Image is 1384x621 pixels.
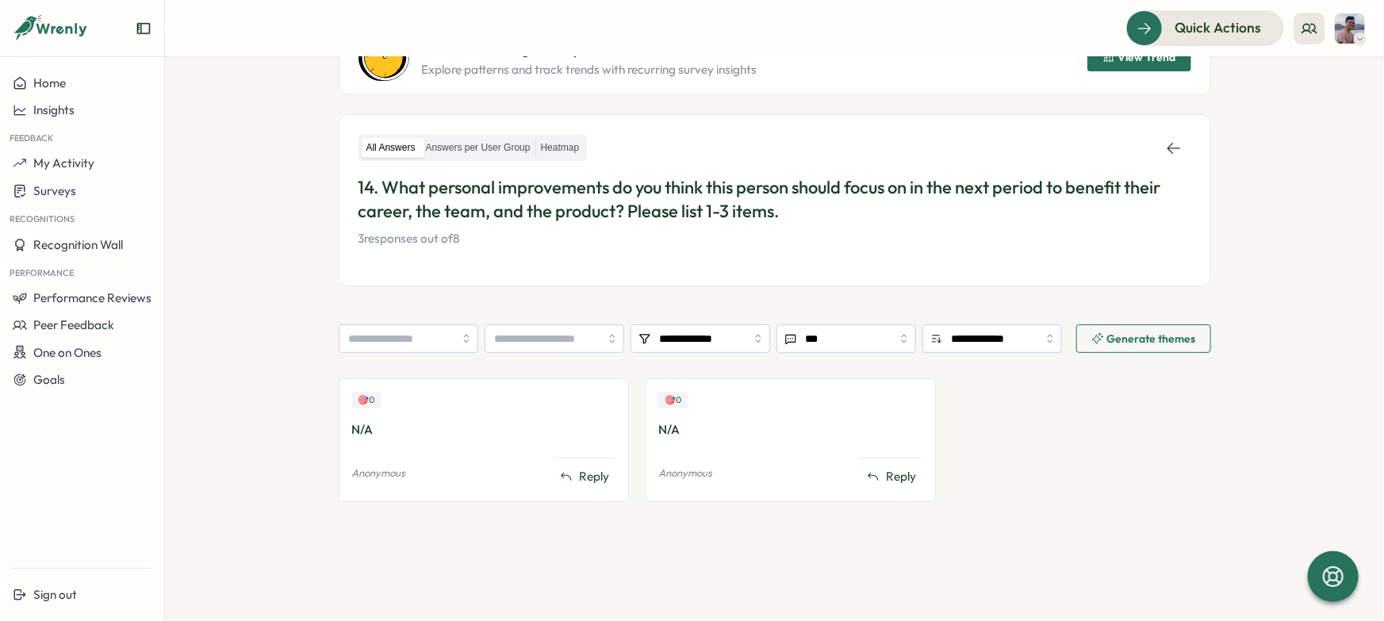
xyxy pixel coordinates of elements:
span: Reply [579,468,609,485]
button: Reply [861,465,922,489]
span: Performance Reviews [33,290,151,305]
p: Anonymous [658,466,712,481]
span: Goals [33,372,65,387]
span: Sign out [33,587,77,602]
span: Quick Actions [1175,17,1261,38]
label: Answers per User Group [421,138,535,158]
div: N/A [352,421,616,439]
span: Reply [886,468,916,485]
p: 3 responses out of 8 [358,230,1191,247]
span: My Activity [33,155,94,171]
p: Anonymous [352,466,406,481]
label: Heatmap [536,138,585,158]
span: View Trend [1118,52,1176,63]
span: Generate themes [1107,333,1196,344]
button: Expand sidebar [136,21,151,36]
span: Peer Feedback [33,317,114,332]
div: N/A [658,421,922,439]
span: Home [33,75,66,90]
button: Generate themes [1076,324,1211,353]
div: Upvotes [352,392,381,408]
p: Explore patterns and track trends with recurring survey insights [422,61,757,79]
div: Upvotes [658,392,688,408]
img: Son Tran (Teemo) [1335,13,1365,44]
p: 14. What personal improvements do you think this person should focus on in the next period to ben... [358,175,1191,224]
span: Insights [33,102,75,117]
span: One on Ones [33,345,102,360]
label: All Answers [362,138,420,158]
button: View Trend [1087,43,1191,71]
button: Reply [554,465,615,489]
span: Surveys [33,183,76,198]
span: Recognition Wall [33,237,123,252]
button: Quick Actions [1126,10,1284,45]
